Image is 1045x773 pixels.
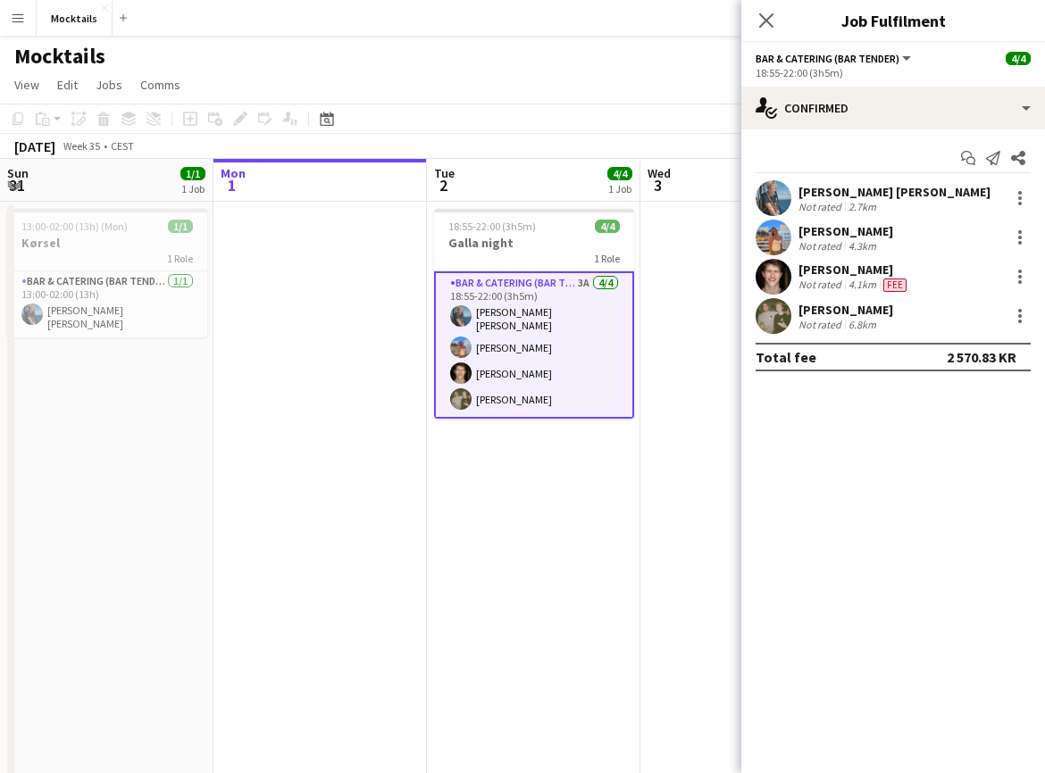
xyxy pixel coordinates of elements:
div: 4.1km [845,278,880,292]
span: 4/4 [1006,52,1031,65]
div: 1 Job [608,182,631,195]
div: [PERSON_NAME] [PERSON_NAME] [798,184,991,200]
span: Wed [648,165,671,181]
h1: Mocktails [14,43,105,70]
h3: Galla night [434,235,634,251]
span: Sun [7,165,29,181]
div: 2 570.83 KR [947,348,1016,366]
span: 13:00-02:00 (13h) (Mon) [21,220,128,233]
div: Total fee [756,348,816,366]
app-job-card: 18:55-22:00 (3h5m)4/4Galla night1 RoleBar & Catering (Bar Tender)3A4/418:55-22:00 (3h5m)[PERSON_N... [434,209,634,419]
span: Fee [883,278,907,292]
div: 2.7km [845,200,880,213]
div: [PERSON_NAME] [798,223,893,239]
span: 1 Role [167,252,193,265]
span: 1/1 [168,220,193,233]
span: 18:55-22:00 (3h5m) [448,220,536,233]
a: Jobs [88,73,130,96]
div: 4.3km [845,239,880,253]
div: CEST [111,139,134,153]
span: Tue [434,165,455,181]
a: Edit [50,73,85,96]
span: Mon [221,165,246,181]
div: [PERSON_NAME] [798,302,893,318]
a: Comms [133,73,188,96]
span: 1 Role [594,252,620,265]
span: 4/4 [607,167,632,180]
span: 4/4 [595,220,620,233]
div: 18:55-22:00 (3h5m) [756,66,1031,79]
button: Mocktails [37,1,113,36]
span: Bar & Catering (Bar Tender) [756,52,899,65]
div: Confirmed [741,87,1045,129]
span: Week 35 [59,139,104,153]
span: View [14,77,39,93]
div: Not rated [798,239,845,253]
h3: Job Fulfilment [741,9,1045,32]
div: [DATE] [14,137,55,155]
div: Not rated [798,200,845,213]
app-card-role: Bar & Catering (Bar Tender)1/113:00-02:00 (13h)[PERSON_NAME] [PERSON_NAME] [7,271,207,337]
app-card-role: Bar & Catering (Bar Tender)3A4/418:55-22:00 (3h5m)[PERSON_NAME] [PERSON_NAME][PERSON_NAME][PERSON... [434,271,634,419]
h3: Kørsel [7,235,207,251]
button: Bar & Catering (Bar Tender) [756,52,914,65]
div: 6.8km [845,318,880,331]
div: 1 Job [181,182,205,195]
a: View [7,73,46,96]
span: 1 [218,175,246,195]
div: [PERSON_NAME] [798,262,910,278]
span: 31 [4,175,29,195]
div: Not rated [798,278,845,292]
span: 2 [431,175,455,195]
span: 3 [645,175,671,195]
span: 1/1 [180,167,205,180]
div: Crew has different fees then in role [880,278,910,292]
span: Comms [140,77,180,93]
span: Jobs [96,77,122,93]
div: Not rated [798,318,845,331]
app-job-card: 13:00-02:00 (13h) (Mon)1/1Kørsel1 RoleBar & Catering (Bar Tender)1/113:00-02:00 (13h)[PERSON_NAME... [7,209,207,337]
span: Edit [57,77,78,93]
